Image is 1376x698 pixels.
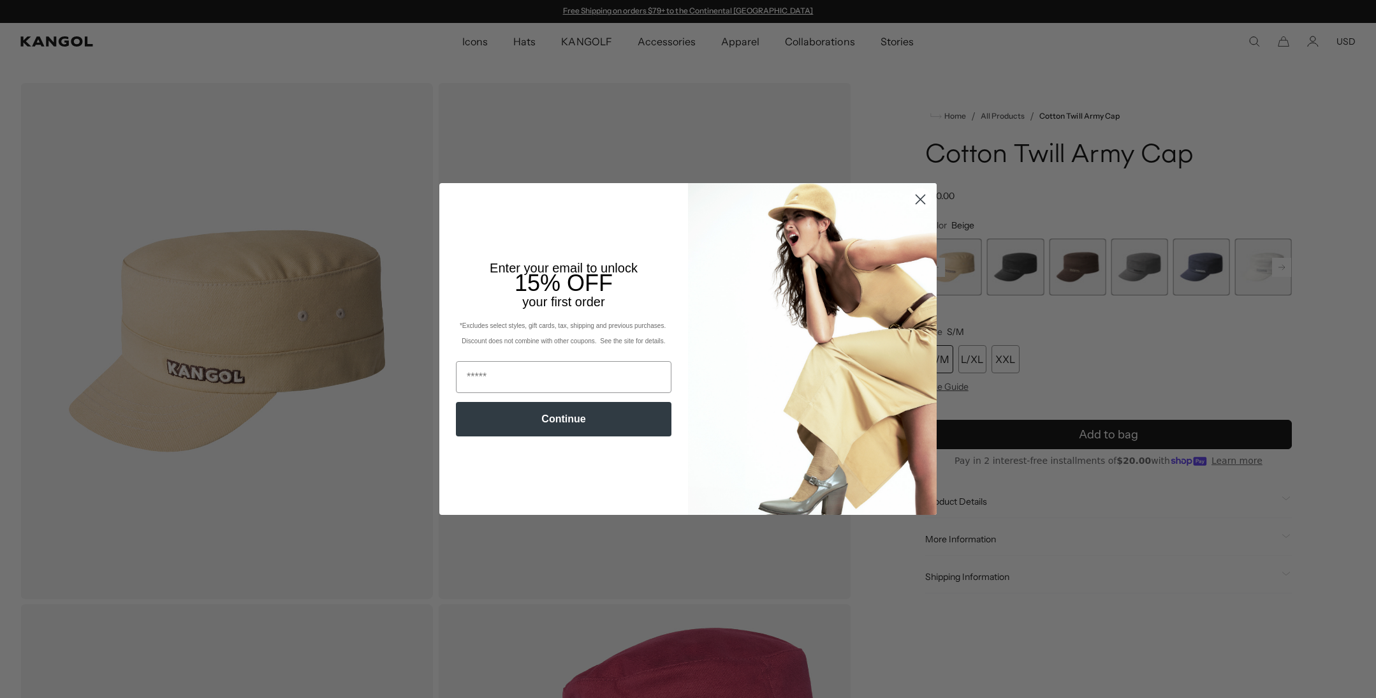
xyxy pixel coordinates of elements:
img: 93be19ad-e773-4382-80b9-c9d740c9197f.jpeg [688,183,937,515]
span: your first order [522,295,604,309]
button: Continue [456,402,671,436]
button: Close dialog [909,188,932,211]
input: Email [456,361,671,393]
span: Enter your email to unlock [490,261,638,275]
span: 15% OFF [515,270,613,296]
span: *Excludes select styles, gift cards, tax, shipping and previous purchases. Discount does not comb... [460,322,668,345]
